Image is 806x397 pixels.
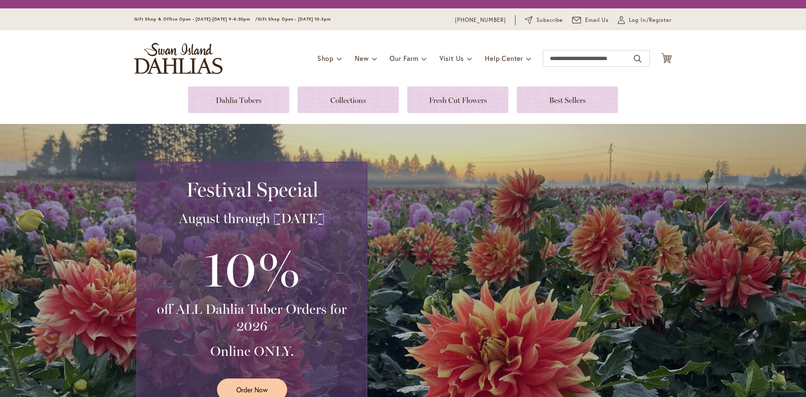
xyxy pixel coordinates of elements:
[485,54,523,63] span: Help Center
[585,16,609,24] span: Email Us
[147,235,356,301] h3: 10%
[440,54,464,63] span: Visit Us
[147,343,356,360] h3: Online ONLY.
[258,16,331,22] span: Gift Shop Open - [DATE] 10-3pm
[455,16,506,24] a: [PHONE_NUMBER]
[355,54,369,63] span: New
[147,210,356,227] h3: August through [DATE]
[390,54,418,63] span: Our Farm
[134,16,258,22] span: Gift Shop & Office Open - [DATE]-[DATE] 9-4:30pm /
[317,54,334,63] span: Shop
[572,16,609,24] a: Email Us
[147,301,356,334] h3: off ALL Dahlia Tuber Orders for 2026
[236,385,268,394] span: Order Now
[147,178,356,201] h2: Festival Special
[629,16,672,24] span: Log In/Register
[134,43,222,74] a: store logo
[634,52,641,66] button: Search
[536,16,563,24] span: Subscribe
[618,16,672,24] a: Log In/Register
[525,16,563,24] a: Subscribe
